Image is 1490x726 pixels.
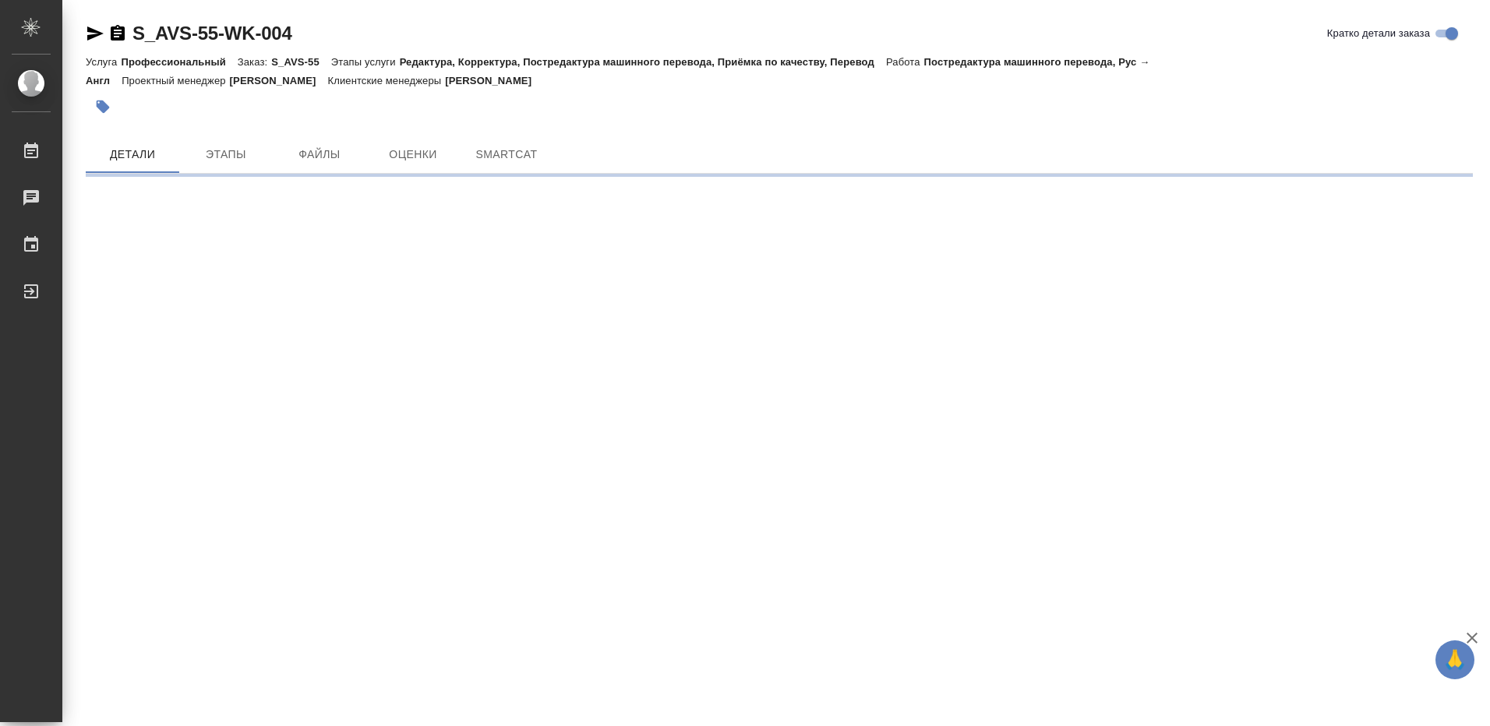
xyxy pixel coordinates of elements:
p: S_AVS-55 [271,56,331,68]
span: SmartCat [469,145,544,164]
p: Редактура, Корректура, Постредактура машинного перевода, Приёмка по качеству, Перевод [400,56,886,68]
p: [PERSON_NAME] [230,75,328,86]
button: Добавить тэг [86,90,120,124]
button: Скопировать ссылку [108,24,127,43]
p: Проектный менеджер [122,75,229,86]
p: Услуга [86,56,121,68]
p: Заказ: [238,56,271,68]
span: Детали [95,145,170,164]
span: Оценки [376,145,450,164]
span: Кратко детали заказа [1327,26,1430,41]
p: Работа [886,56,924,68]
a: S_AVS-55-WK-004 [132,23,292,44]
p: Этапы услуги [331,56,400,68]
span: 🙏 [1442,643,1468,676]
button: 🙏 [1435,640,1474,679]
button: Скопировать ссылку для ЯМессенджера [86,24,104,43]
span: Файлы [282,145,357,164]
span: Этапы [189,145,263,164]
p: Клиентские менеджеры [328,75,446,86]
p: [PERSON_NAME] [445,75,543,86]
p: Профессиональный [121,56,237,68]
